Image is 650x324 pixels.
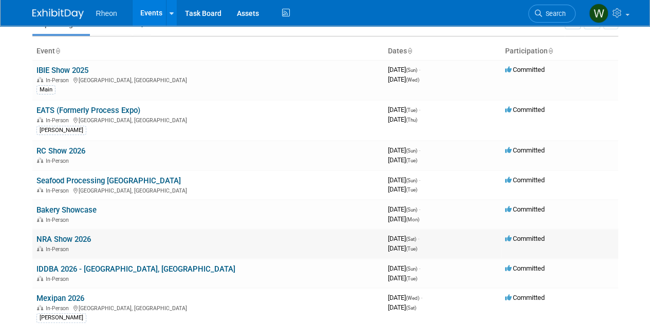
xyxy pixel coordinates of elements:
[32,9,84,19] img: ExhibitDay
[55,47,60,55] a: Sort by Event Name
[384,43,501,60] th: Dates
[37,217,43,222] img: In-Person Event
[36,205,97,215] a: Bakery Showcase
[36,294,84,303] a: Mexipan 2026
[37,305,43,310] img: In-Person Event
[46,305,72,312] span: In-Person
[37,158,43,163] img: In-Person Event
[505,205,545,213] span: Committed
[46,77,72,84] span: In-Person
[406,107,417,113] span: (Tue)
[36,313,86,322] div: [PERSON_NAME]
[32,43,384,60] th: Event
[419,106,420,113] span: -
[406,148,417,154] span: (Sun)
[406,246,417,252] span: (Tue)
[419,205,420,213] span: -
[37,276,43,281] img: In-Person Event
[388,106,420,113] span: [DATE]
[421,294,422,301] span: -
[406,117,417,123] span: (Thu)
[406,67,417,73] span: (Sun)
[388,176,420,184] span: [DATE]
[388,146,420,154] span: [DATE]
[419,66,420,73] span: -
[96,9,117,17] span: Rheon
[36,66,88,75] a: IBIE Show 2025
[505,235,545,242] span: Committed
[406,305,416,311] span: (Sat)
[388,66,420,73] span: [DATE]
[46,246,72,253] span: In-Person
[419,176,420,184] span: -
[36,303,380,312] div: [GEOGRAPHIC_DATA], [GEOGRAPHIC_DATA]
[388,75,419,83] span: [DATE]
[46,158,72,164] span: In-Person
[406,187,417,193] span: (Tue)
[388,303,416,311] span: [DATE]
[419,264,420,272] span: -
[388,274,417,282] span: [DATE]
[46,187,72,194] span: In-Person
[548,47,553,55] a: Sort by Participation Type
[388,244,417,252] span: [DATE]
[406,236,416,242] span: (Sat)
[36,85,55,94] div: Main
[36,116,380,124] div: [GEOGRAPHIC_DATA], [GEOGRAPHIC_DATA]
[388,264,420,272] span: [DATE]
[37,77,43,82] img: In-Person Event
[505,146,545,154] span: Committed
[419,146,420,154] span: -
[388,215,419,223] span: [DATE]
[36,176,181,185] a: Seafood Processing [GEOGRAPHIC_DATA]
[36,146,85,156] a: RC Show 2026
[406,276,417,281] span: (Tue)
[36,186,380,194] div: [GEOGRAPHIC_DATA], [GEOGRAPHIC_DATA]
[46,117,72,124] span: In-Person
[46,217,72,223] span: In-Person
[388,156,417,164] span: [DATE]
[36,264,235,274] a: IDDBA 2026 - [GEOGRAPHIC_DATA], [GEOGRAPHIC_DATA]
[406,77,419,83] span: (Wed)
[528,5,575,23] a: Search
[388,185,417,193] span: [DATE]
[505,294,545,301] span: Committed
[505,176,545,184] span: Committed
[36,106,140,115] a: EATS (Formerly Process Expo)
[406,178,417,183] span: (Sun)
[505,106,545,113] span: Committed
[388,294,422,301] span: [DATE]
[46,276,72,282] span: In-Person
[406,266,417,272] span: (Sun)
[406,207,417,213] span: (Sun)
[505,66,545,73] span: Committed
[406,217,419,222] span: (Mon)
[36,126,86,135] div: [PERSON_NAME]
[37,246,43,251] img: In-Person Event
[37,117,43,122] img: In-Person Event
[589,4,608,23] img: Wataru Fukushima
[418,235,419,242] span: -
[388,235,419,242] span: [DATE]
[388,205,420,213] span: [DATE]
[407,47,412,55] a: Sort by Start Date
[37,187,43,193] img: In-Person Event
[501,43,618,60] th: Participation
[36,75,380,84] div: [GEOGRAPHIC_DATA], [GEOGRAPHIC_DATA]
[542,10,566,17] span: Search
[406,295,419,301] span: (Wed)
[388,116,417,123] span: [DATE]
[406,158,417,163] span: (Tue)
[505,264,545,272] span: Committed
[36,235,91,244] a: NRA Show 2026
